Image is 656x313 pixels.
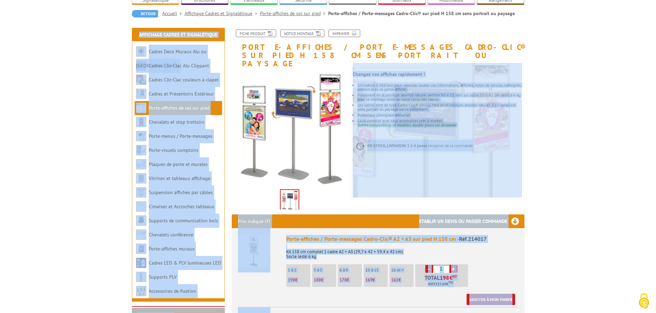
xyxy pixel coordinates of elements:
[365,277,373,283] span: 169
[280,30,324,37] a: Notice Montage
[632,290,656,313] button: Cookies (fenêtre modale)
[149,147,198,153] a: Porte-visuels comptoirs
[391,268,414,272] p: 16 et +
[136,258,146,268] img: Cadres LED & PLV lumineuses LED
[314,278,336,282] p: €
[136,173,146,183] img: Vitrines et tableaux affichage
[136,187,146,198] img: Suspension affiches par câbles
[449,265,457,273] a: +
[139,32,217,38] a: Affichage Cadres et Signalétique
[329,30,360,37] a: Imprimer
[232,71,348,187] img: porte_affiches_214017_fleche_2.jpg
[149,133,212,139] a: Porte-menus / Porte-messages
[136,272,146,282] img: Supports PLV
[448,281,454,284] sup: TTC
[417,275,468,287] p: Total
[149,119,204,125] a: Chevalets et stop trottoirs
[136,286,146,296] img: Accessoires de fixation
[391,278,414,282] p: €
[136,201,146,212] img: Cimaises et Accroches tableaux
[185,10,260,16] a: Affichage Cadres et Signalétique
[149,232,193,238] a: Chevalets conférence
[136,145,146,155] img: Porte-visuels comptoirs
[340,277,347,283] span: 178
[136,117,146,127] img: Chevalets et stop trottoirs
[136,230,146,240] img: Chevalets conférence
[459,235,487,242] span: Réf.214017
[149,91,214,97] a: Cadres et Présentoirs Extérieur
[365,278,388,282] p: €
[227,30,530,68] h1: Porte-affiches / Porte-messages Cadro-Clic® sur pied H 158 cm sens portrait ou paysage
[315,54,522,260] img: porte_affiches_214017_fleche_2.jpg
[149,203,214,210] a: Cimaises et Accroches tableaux
[136,46,146,57] img: Cadres Deco Muraux Alu ou Bois
[286,235,518,243] div: Porte-affiches / Porte-messages Cadro-Clic® A2 + A3 sur pied H 158 cm -
[136,48,207,69] a: Cadres Deco Muraux Alu ou [GEOGRAPHIC_DATA]
[314,277,321,283] span: 188
[136,159,146,169] img: Plaques de porte et murales
[238,235,270,267] img: Porte-affiches / Porte-messages Cadro-Clic® A2 + A3 sur pied H 158 cm
[149,105,209,111] a: Porte-affiches de sol sur pied
[635,292,653,310] img: Cookies (fenêtre modale)
[149,77,219,83] a: Cadres Clic-Clac couleurs à clapet
[149,175,210,181] a: Vitrines et tableaux affichage
[149,246,195,252] a: Porte-affiches muraux
[149,274,177,280] a: Supports PLV
[149,288,196,294] a: Accessoires de fixation
[132,10,158,18] a: Retour
[136,215,146,226] img: Supports de communication bois
[288,268,310,272] p: 1 à 2
[286,245,518,259] p: Kit 158 cm complet 1 cadre A2 + A3 (29,7 x 42 + 59,4 x 42 cm) Socle lesté 6 kg
[149,161,208,167] a: Plaques de porte et murales
[428,281,454,287] span: Soit €
[149,189,213,195] a: Suspension affiches par câbles
[288,278,310,282] p: €
[340,268,362,272] p: 6 à 9
[136,103,146,113] img: Porte-affiches de sol sur pied
[236,30,276,37] a: Fiche produit
[149,63,209,69] a: Cadres Clic-Clac Alu Clippant
[136,75,146,85] img: Cadres Clic-Clac couleurs à clapet
[238,214,271,228] p: Prix indiqué HT
[260,10,328,16] a: Porte-affiches de sol sur pied
[440,275,449,280] span: 198
[136,244,146,254] img: Porte-affiches muraux
[340,278,362,282] p: €
[365,268,388,272] p: 10 à 15
[449,275,452,280] span: €
[149,217,218,224] a: Supports de communication bois
[149,260,221,266] a: Cadres LED & PLV lumineuses LED
[136,131,146,141] img: Porte-menus / Porte-messages
[328,10,515,17] li: Porte-affiches / Porte-messages Cadro-Clic® sur pied H 158 cm sens portrait ou paysage
[452,274,457,279] sup: HT
[162,10,185,16] a: Accueil
[435,281,446,287] span: 237,60
[281,190,299,211] img: porte_affiches_214017_fleche_2.jpg
[314,268,336,272] p: 3 à 5
[136,89,146,99] img: Cadres et Présentoirs Extérieur
[419,214,524,228] h3: Etablir un devis ou passer commande
[467,294,515,305] a: Ajouter à mon panier
[425,265,433,273] a: -
[391,277,398,283] span: 161
[288,277,295,283] span: 198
